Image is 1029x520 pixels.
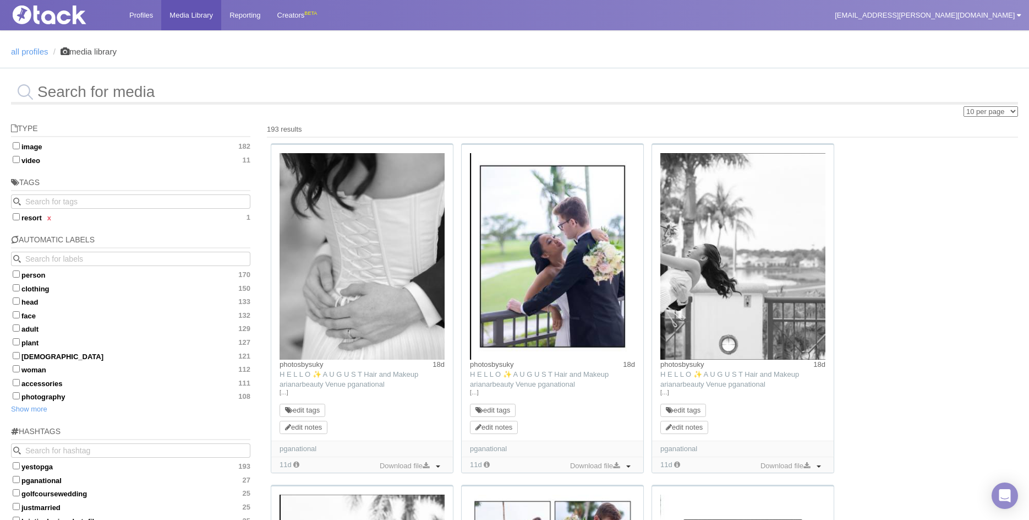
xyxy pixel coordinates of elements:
button: Search [11,194,25,209]
label: accessories [11,377,250,388]
span: H E L L O ✨ A U G U S T Hair and Makeup arianarbeauty Venue pganational #weddingphotography #wedd... [660,370,820,497]
div: BETA [304,8,317,19]
svg: Search [13,255,21,263]
h5: Hashtags [11,427,250,440]
span: 193 [238,462,250,471]
img: Image may contain: flower, flower arrangement, flower bouquet, plant, clothing, formal wear, suit... [470,153,635,360]
input: person170 [13,270,20,278]
span: 129 [238,324,250,333]
h5: Automatic Labels [11,236,250,248]
a: x [47,214,51,222]
input: Search for tags [11,194,250,209]
a: all profiles [11,47,48,56]
span: 132 [238,311,250,320]
label: clothing [11,283,250,294]
input: Search for media [11,79,1018,105]
a: edit notes [666,423,703,431]
label: [DEMOGRAPHIC_DATA] [11,350,250,361]
span: H E L L O ✨ A U G U S T Hair and Makeup arianarbeauty Venue pganational #weddingphotography #wedd... [280,370,440,497]
input: accessories111 [13,379,20,386]
label: pganational [11,474,250,485]
label: adult [11,323,250,334]
h5: Type [11,124,250,137]
input: justmarried25 [13,503,20,510]
input: Search for hashtag [11,443,250,458]
span: 133 [238,297,250,306]
a: edit notes [475,423,512,431]
a: Download file [567,460,622,472]
input: photography108 [13,392,20,399]
time: Added: 8/8/2025, 10:31:16 AM [280,461,292,469]
input: resortx 1 [13,213,20,220]
span: 112 [238,365,250,374]
label: face [11,310,250,321]
label: justmarried [11,501,250,512]
a: […] [660,388,825,398]
a: photosbysuky [280,360,324,369]
div: Open Intercom Messenger [992,483,1018,509]
span: 108 [238,392,250,401]
time: Posted: 8/1/2025, 10:25:48 AM [623,360,635,370]
img: Image may contain: body part, finger, hand, person, clothing, dress, adult, bride, female, weddin... [280,153,445,360]
input: golfcoursewedding25 [13,489,20,496]
input: Search for labels [11,252,250,266]
a: edit tags [475,406,510,414]
a: edit notes [285,423,322,431]
time: Posted: 8/1/2025, 10:25:48 AM [433,360,445,370]
div: pganational [470,444,635,454]
label: image [11,140,250,151]
label: head [11,296,250,307]
div: pganational [280,444,445,454]
time: Added: 8/8/2025, 10:31:12 AM [660,461,672,469]
input: video11 [13,156,20,163]
span: 150 [238,284,250,293]
a: photosbysuky [660,360,704,369]
span: 25 [243,503,250,512]
img: Tack [8,6,118,24]
span: 121 [238,352,250,361]
a: […] [470,388,635,398]
label: video [11,154,250,165]
input: adult129 [13,324,20,332]
label: plant [11,337,250,348]
span: 27 [243,476,250,485]
input: plant127 [13,338,20,345]
span: 11 [243,156,250,165]
input: head133 [13,297,20,305]
label: resort [11,212,250,223]
a: edit tags [285,406,320,414]
span: 127 [238,338,250,347]
time: Added: 8/8/2025, 10:31:14 AM [470,461,482,469]
label: woman [11,364,250,375]
span: 182 [238,142,250,151]
time: Posted: 8/1/2025, 10:25:48 AM [813,360,825,370]
input: clothing150 [13,284,20,291]
svg: Search [13,198,21,205]
span: 1 [247,213,250,222]
a: photosbysuky [470,360,514,369]
span: 25 [243,489,250,498]
button: Search [11,252,25,266]
input: woman112 [13,365,20,372]
svg: Search [13,447,21,454]
label: photography [11,391,250,402]
input: yestopga193 [13,462,20,469]
label: yestopga [11,461,250,472]
a: edit tags [666,406,700,414]
span: H E L L O ✨ A U G U S T Hair and Makeup arianarbeauty Venue pganational #weddingphotography #wedd... [470,370,630,497]
label: golfcoursewedding [11,487,250,499]
h5: Tags [11,178,250,191]
span: 170 [238,270,250,279]
span: 111 [238,379,250,388]
a: […] [280,388,445,398]
a: Show more [11,405,47,413]
div: pganational [660,444,825,454]
a: Download file [758,460,813,472]
input: face132 [13,311,20,318]
input: pganational27 [13,476,20,483]
div: 193 results [267,124,1018,134]
li: media library [51,47,117,57]
a: Download file [377,460,432,472]
button: Search [11,443,25,458]
input: [DEMOGRAPHIC_DATA]121 [13,352,20,359]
